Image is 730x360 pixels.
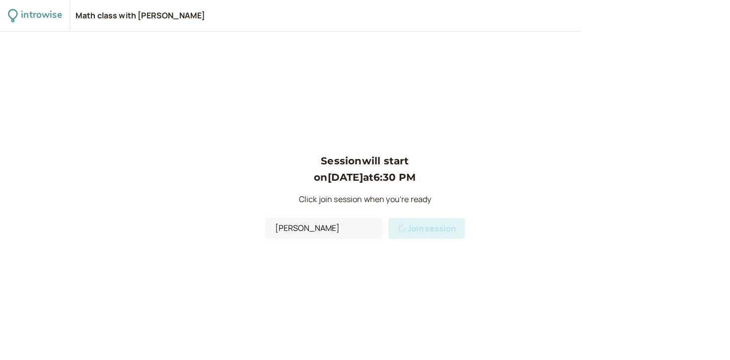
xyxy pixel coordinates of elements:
p: Click join session when you're ready [265,193,465,206]
h3: Session will start on [DATE] at 6:30 PM [265,153,465,185]
div: Math class with [PERSON_NAME] [75,10,206,21]
input: Your Name [265,218,382,239]
div: introwise [21,8,62,23]
span: Join session [407,223,456,234]
button: Join session [388,218,465,239]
